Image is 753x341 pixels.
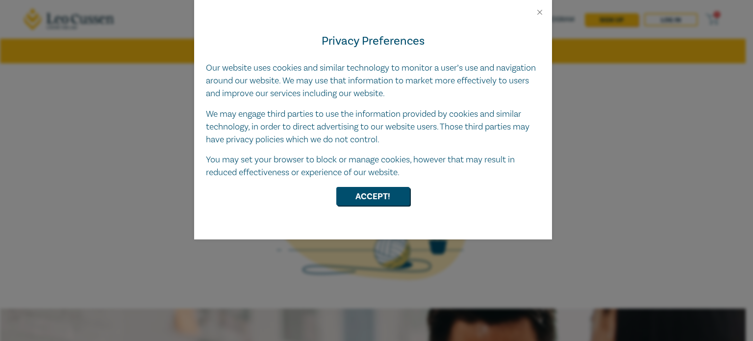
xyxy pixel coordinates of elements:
[535,8,544,17] button: Close
[206,154,540,179] p: You may set your browser to block or manage cookies, however that may result in reduced effective...
[336,187,410,206] button: Accept!
[206,32,540,50] h4: Privacy Preferences
[206,108,540,146] p: We may engage third parties to use the information provided by cookies and similar technology, in...
[206,62,540,100] p: Our website uses cookies and similar technology to monitor a user’s use and navigation around our...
